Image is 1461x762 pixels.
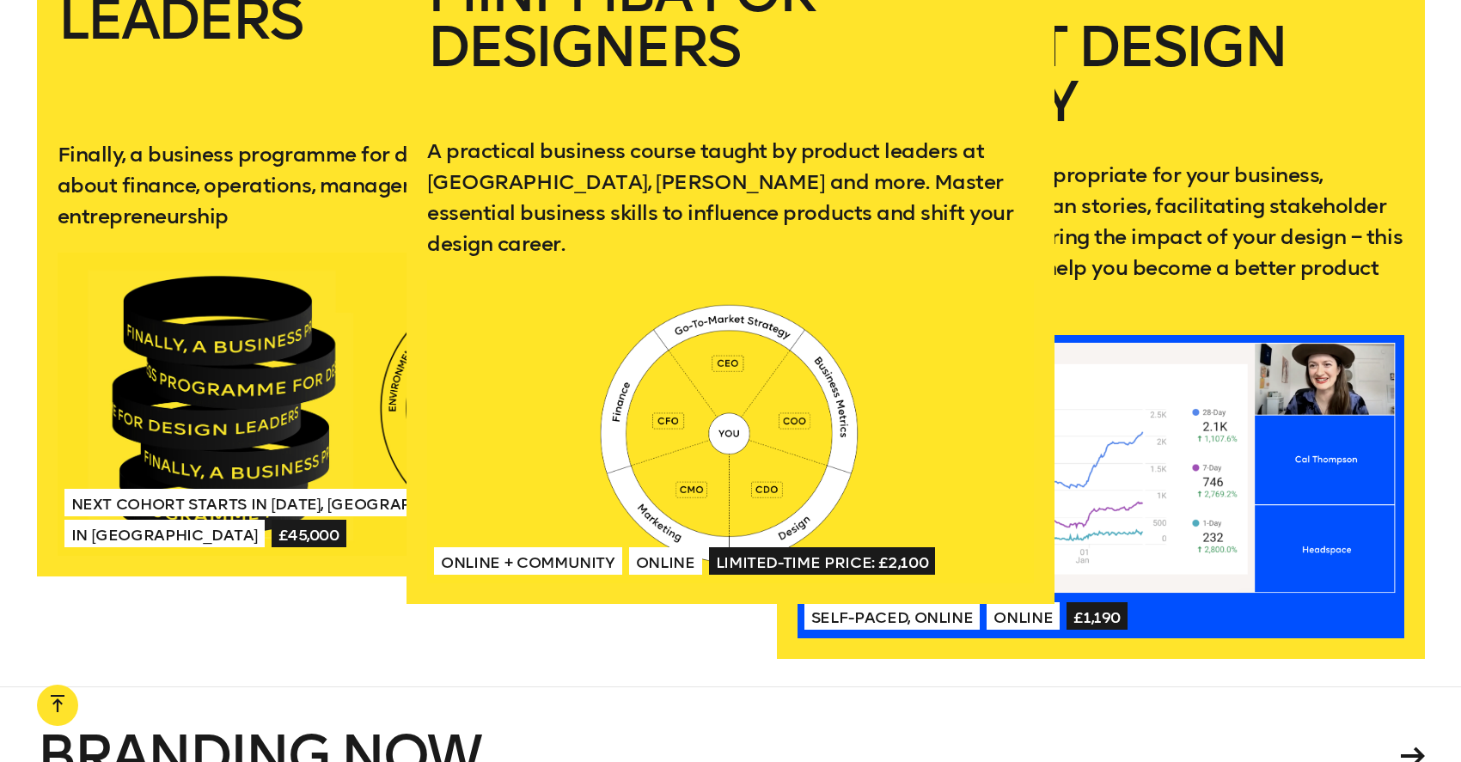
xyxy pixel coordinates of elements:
span: Online + Community [434,547,622,575]
span: £45,000 [272,520,346,547]
p: Finally, a business programme for design leaders. Learn about finance, operations, management and... [58,139,664,232]
p: A practical business course taught by product leaders at [GEOGRAPHIC_DATA], [PERSON_NAME] and mor... [427,136,1034,259]
span: Self-paced, Online [804,602,981,630]
p: From choosing metrics appropriate for your business, anchoring them with human stories, facilitat... [798,160,1404,314]
h2: Product Design Strategy [798,20,1404,132]
span: In [GEOGRAPHIC_DATA] [64,520,266,547]
span: Limited-time price: £2,100 [709,547,936,575]
span: Online [987,602,1060,630]
span: Online [629,547,702,575]
span: Next Cohort Starts in [DATE], [GEOGRAPHIC_DATA] & [US_STATE] [64,489,604,516]
span: £1,190 [1067,602,1128,630]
